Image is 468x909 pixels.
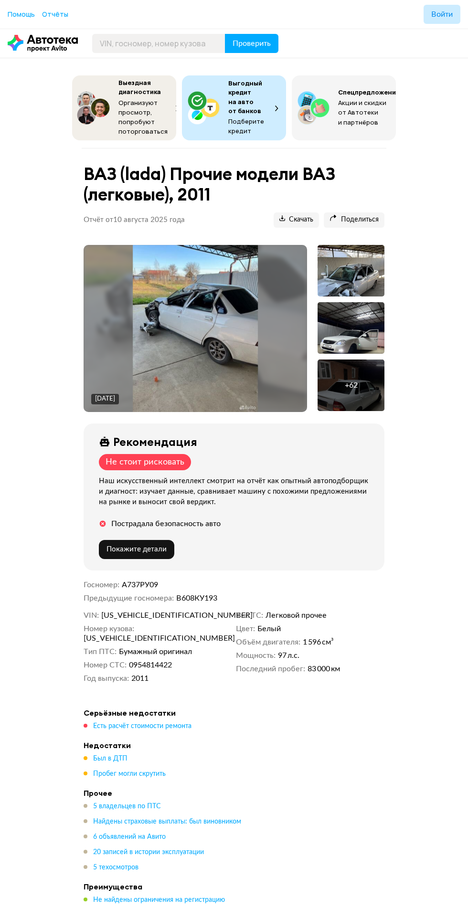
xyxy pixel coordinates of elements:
[257,624,281,634] span: Белый
[93,803,161,810] span: 5 владельцев по ПТС
[84,580,119,590] dt: Госномер
[338,88,400,96] span: Спецпредложения
[330,215,379,224] span: Поделиться
[236,624,255,634] dt: Цвет
[84,593,174,603] dt: Предыдущие госномера
[133,245,258,412] img: Main car
[84,708,384,718] h4: Серьёзные недостатки
[111,519,221,528] div: Пострадала безопасность авто
[84,740,384,750] h4: Недостатки
[236,611,263,620] dt: Тип ТС
[118,98,168,136] span: Организуют просмотр, попробуют поторговаться
[431,11,453,18] span: Войти
[266,611,327,620] span: Легковой прочее
[274,212,319,228] button: Скачать
[93,834,166,840] span: 6 объявлений на Авито
[101,611,211,620] span: [US_VEHICLE_IDENTIFICATION_NUMBER]
[72,75,176,140] button: Выездная диагностикаОрганизуют просмотр, попробуют поторговаться
[84,882,384,891] h4: Преимущества
[176,593,385,603] dd: В608КУ193
[129,660,172,670] span: 0954814422
[84,660,127,670] dt: Номер СТС
[93,771,166,777] span: Пробег могли скрутить
[278,651,299,660] span: 97 л.с.
[225,34,278,53] button: Проверить
[228,117,264,135] span: Подберите кредит
[93,864,138,871] span: 5 техосмотров
[99,540,174,559] button: Покажите детали
[228,79,262,115] span: Выгодный кредит на авто от банков
[99,476,373,507] div: Наш искусственный интеллект смотрит на отчёт как опытный автоподборщик и диагност: изучает данные...
[118,78,161,96] span: Выездная диагностика
[93,723,191,729] span: Есть расчёт стоимости ремонта
[84,788,384,798] h4: Прочее
[8,10,35,19] a: Помощь
[324,212,384,228] button: Поделиться
[84,624,134,634] dt: Номер кузова
[345,381,358,390] div: + 62
[338,98,386,127] span: Акции и скидки от Автотеки и партнёров
[236,664,305,674] dt: Последний пробег
[106,546,167,553] span: Покажите детали
[182,75,286,140] button: Выгодный кредит на авто от банковПодберите кредит
[93,818,241,825] span: Найдены страховые выплаты: был виновником
[106,457,184,467] div: Не стоит рисковать
[84,611,99,620] dt: VIN
[93,755,128,762] span: Был в ДТП
[131,674,149,683] span: 2011
[308,664,340,674] span: 83 000 км
[236,637,300,647] dt: Объём двигателя
[95,395,115,403] div: [DATE]
[424,5,460,24] button: Войти
[122,581,158,589] span: А737РУ09
[84,674,129,683] dt: Год выпуска
[279,215,313,224] span: Скачать
[236,651,276,660] dt: Мощность
[42,10,68,19] a: Отчёты
[84,634,193,643] span: [US_VEHICLE_IDENTIFICATION_NUMBER]
[84,215,185,225] p: Отчёт от 10 августа 2025 года
[119,647,192,656] span: Бумажный оригинал
[93,897,225,903] span: Не найдены ограничения на регистрацию
[84,647,117,656] dt: Тип ПТС
[92,34,225,53] input: VIN, госномер, номер кузова
[303,637,334,647] span: 1 596 см³
[292,75,396,140] button: СпецпредложенияАкции и скидки от Автотеки и партнёров
[233,40,271,47] span: Проверить
[93,849,204,856] span: 20 записей в истории эксплуатации
[84,164,384,205] h1: ВАЗ (lada) Прочие модели ВАЗ (легковые), 2011
[113,435,197,448] div: Рекомендация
